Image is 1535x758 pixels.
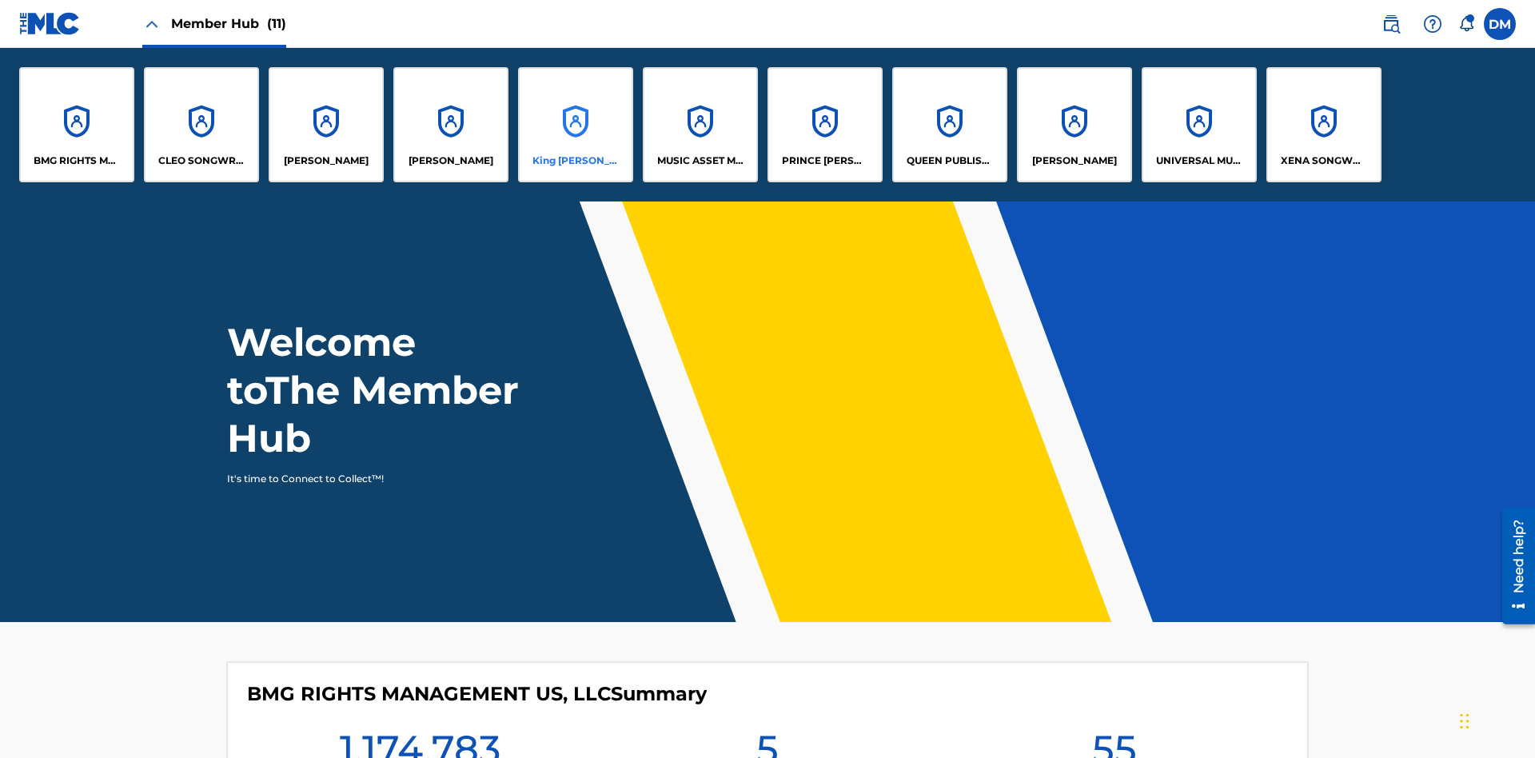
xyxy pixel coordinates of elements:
[643,67,758,182] a: AccountsMUSIC ASSET MANAGEMENT (MAM)
[657,154,744,168] p: MUSIC ASSET MANAGEMENT (MAM)
[1142,67,1257,182] a: AccountsUNIVERSAL MUSIC PUB GROUP
[1417,8,1449,40] div: Help
[144,67,259,182] a: AccountsCLEO SONGWRITER
[19,67,134,182] a: AccountsBMG RIGHTS MANAGEMENT US, LLC
[142,14,161,34] img: Close
[1381,14,1401,34] img: search
[393,67,508,182] a: Accounts[PERSON_NAME]
[247,682,707,706] h4: BMG RIGHTS MANAGEMENT US, LLC
[1455,681,1535,758] iframe: Chat Widget
[19,12,81,35] img: MLC Logo
[1032,154,1117,168] p: RONALD MCTESTERSON
[1017,67,1132,182] a: Accounts[PERSON_NAME]
[1281,154,1368,168] p: XENA SONGWRITER
[1484,8,1516,40] div: User Menu
[1266,67,1381,182] a: AccountsXENA SONGWRITER
[409,154,493,168] p: EYAMA MCSINGER
[1460,697,1469,745] div: Drag
[171,14,286,33] span: Member Hub
[892,67,1007,182] a: AccountsQUEEN PUBLISHA
[1156,154,1243,168] p: UNIVERSAL MUSIC PUB GROUP
[767,67,883,182] a: AccountsPRINCE [PERSON_NAME]
[267,16,286,31] span: (11)
[284,154,369,168] p: ELVIS COSTELLO
[782,154,869,168] p: PRINCE MCTESTERSON
[532,154,620,168] p: King McTesterson
[1490,501,1535,632] iframe: Resource Center
[34,154,121,168] p: BMG RIGHTS MANAGEMENT US, LLC
[907,154,994,168] p: QUEEN PUBLISHA
[227,318,526,462] h1: Welcome to The Member Hub
[1423,14,1442,34] img: help
[1458,16,1474,32] div: Notifications
[158,154,245,168] p: CLEO SONGWRITER
[518,67,633,182] a: AccountsKing [PERSON_NAME]
[1375,8,1407,40] a: Public Search
[227,472,504,486] p: It's time to Connect to Collect™!
[269,67,384,182] a: Accounts[PERSON_NAME]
